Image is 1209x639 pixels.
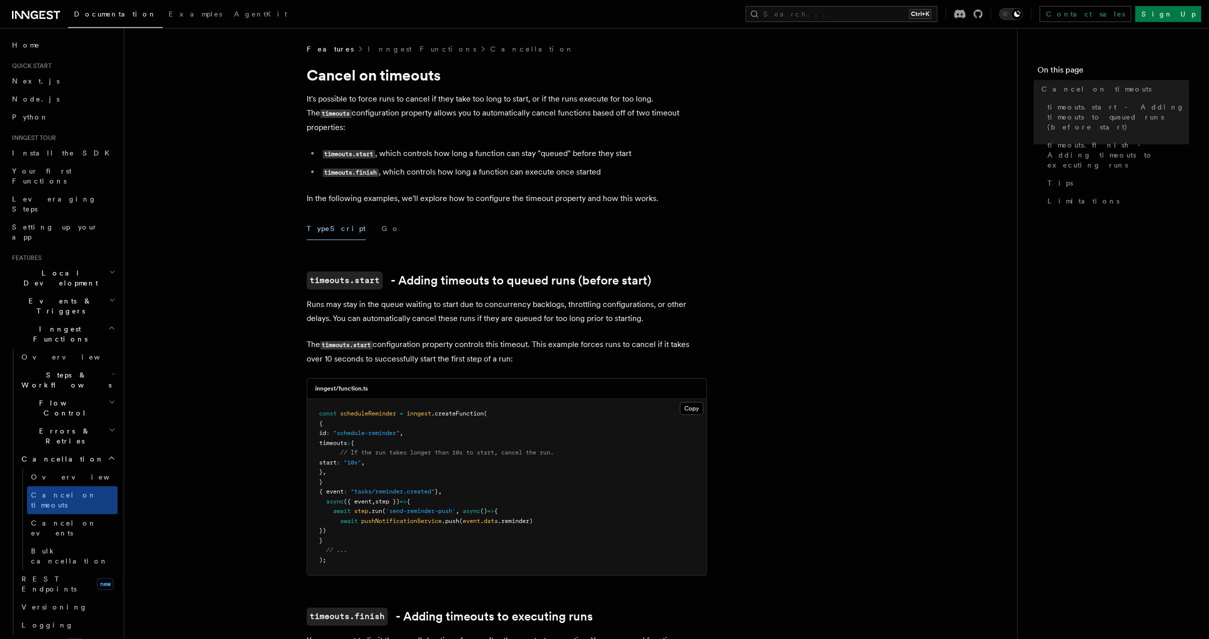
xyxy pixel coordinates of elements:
button: Steps & Workflows [18,366,118,394]
span: Features [307,44,354,54]
li: , which controls how long a function can stay "queued" before they start [320,146,707,161]
span: // ... [326,546,347,553]
a: Overview [27,468,118,486]
span: ); [319,556,326,563]
span: , [438,488,442,495]
span: Overview [22,353,125,361]
span: : [326,429,330,436]
span: Logging [22,621,74,629]
span: Cancel on timeouts [1041,84,1151,94]
a: Limitations [1043,192,1189,210]
button: Go [382,217,400,240]
span: step }) [375,498,400,505]
a: timeouts.start - Adding timeouts to queued runs (before start) [1043,98,1189,136]
span: Your first Functions [12,167,72,185]
a: Leveraging Steps [8,190,118,218]
span: pushNotificationService [361,517,442,524]
button: Copy [680,402,703,415]
span: inngest [407,410,431,417]
div: Cancellation [18,468,118,570]
a: timeouts.start- Adding timeouts to queued runs (before start) [307,271,651,289]
a: timeouts.finish- Adding timeouts to executing runs [307,607,593,625]
span: .run [368,507,382,514]
a: Install the SDK [8,144,118,162]
p: Runs may stay in the queue waiting to start due to concurrency backlogs, throttling configuration... [307,297,707,325]
h4: On this page [1037,64,1189,80]
p: It's possible to force runs to cancel if they take too long to start, or if the runs execute for ... [307,92,707,134]
span: Quick start [8,62,52,70]
button: Search...Ctrl+K [745,6,937,22]
span: }) [319,527,326,534]
p: The configuration property controls this timeout. This example forces runs to cancel if it takes ... [307,337,707,366]
span: Errors & Retries [18,426,109,446]
span: ({ event [344,498,372,505]
span: Inngest Functions [8,324,108,344]
a: timeouts.finish - Adding timeouts to executing runs [1043,136,1189,174]
a: Bulk cancellation [27,542,118,570]
span: async [463,507,480,514]
a: Cancellation [490,44,574,54]
span: ( [459,517,463,524]
li: , which controls how long a function can execute once started [320,165,707,179]
button: Cancellation [18,450,118,468]
span: } [435,488,438,495]
span: Inngest tour [8,134,56,142]
span: ( [484,410,487,417]
span: Examples [169,10,222,18]
span: Versioning [22,603,88,611]
a: AgentKit [228,3,293,27]
span: Cancel on timeouts [31,491,97,509]
span: () [480,507,487,514]
span: { [351,439,354,446]
span: Events & Triggers [8,296,109,316]
a: Home [8,36,118,54]
kbd: Ctrl+K [909,9,931,19]
span: . [480,517,484,524]
span: { [319,420,323,427]
span: } [319,537,323,544]
span: async [326,498,344,505]
span: Local Development [8,268,109,288]
button: Inngest Functions [8,320,118,348]
span: , [372,498,375,505]
button: Local Development [8,264,118,292]
span: } [319,478,323,485]
h3: inngest/function.ts [315,384,368,392]
span: Home [12,40,40,50]
span: Flow Control [18,398,109,418]
code: timeouts.start [323,150,375,158]
span: : [347,439,351,446]
span: Cancel on events [31,519,97,537]
span: Tips [1047,178,1073,188]
button: Errors & Retries [18,422,118,450]
span: , [323,468,326,475]
span: .reminder) [498,517,533,524]
span: timeouts [319,439,347,446]
span: Documentation [74,10,157,18]
button: Toggle dark mode [999,8,1023,20]
span: Setting up your app [12,223,98,241]
span: , [400,429,403,436]
span: = [400,410,403,417]
span: new [97,578,114,590]
span: data [484,517,498,524]
a: Next.js [8,72,118,90]
span: await [333,507,351,514]
span: Cancellation [18,454,104,464]
span: const [319,410,337,417]
span: "tasks/reminder.created" [351,488,435,495]
span: Install the SDK [12,149,116,157]
span: Bulk cancellation [31,547,108,565]
a: Your first Functions [8,162,118,190]
a: Python [8,108,118,126]
a: Overview [18,348,118,366]
span: timeouts.start - Adding timeouts to queued runs (before start) [1047,102,1189,132]
span: await [340,517,358,524]
a: Cancel on timeouts [27,486,118,514]
button: Flow Control [18,394,118,422]
span: => [400,498,407,505]
span: step [354,507,368,514]
span: REST Endpoints [22,575,77,593]
span: => [487,507,494,514]
span: "10s" [344,459,361,466]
